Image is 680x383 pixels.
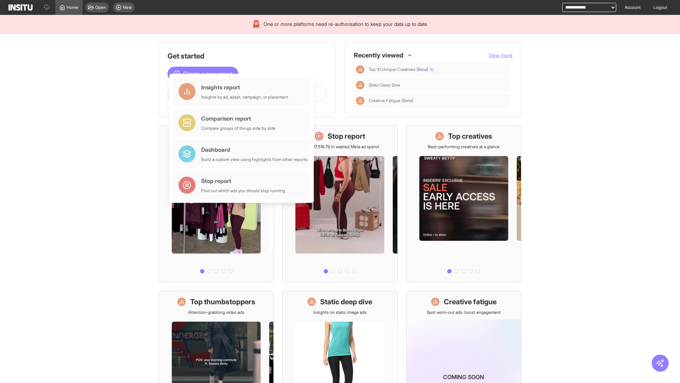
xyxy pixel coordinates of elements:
a: What's live nowSee all active ads instantly [159,125,274,282]
a: Top creativesBest-performing creatives at a glance [406,125,521,282]
span: Static Deep Dive [369,82,507,88]
h1: Top creatives [448,131,492,141]
p: Save £17,516.79 in wasted Meta ad spend [301,144,379,150]
h1: Stop report [328,131,365,141]
a: Stop reportSave £17,516.79 in wasted Meta ad spend [282,125,397,282]
p: Best-performing creatives at a glance [428,144,500,150]
div: Insights report [201,83,288,91]
h1: Top thumbstoppers [190,297,255,307]
div: Find out which ads you should stop running [201,188,285,194]
span: Creative Fatigue [Beta] [369,98,413,104]
span: Static Deep Dive [369,82,400,88]
span: Home [67,5,78,10]
span: One or more platforms need re-authorisation to keep your data up to date. [263,21,428,28]
span: Open [95,5,106,10]
div: Dashboard [201,145,307,154]
h1: Get started [168,51,327,61]
span: Create a new report [183,70,233,78]
span: View more [488,52,512,58]
span: Top 10 Unique Creatives [Beta] [369,67,434,72]
div: Stop report [201,177,285,185]
h1: Static deep dive [320,297,372,307]
div: Insights [356,65,364,74]
div: Comparison report [201,114,276,123]
div: Insights [356,81,364,89]
span: Top 10 Unique Creatives [Beta] [369,67,507,72]
img: Logo [8,4,33,11]
div: Insights by ad, adset, campaign, or placement [201,94,288,100]
div: Compare groups of things side by side [201,126,276,131]
div: 🚨 [252,19,261,29]
div: Build a custom view using highlights from other reports [201,157,307,162]
div: Insights [356,96,364,105]
button: View more [488,52,512,59]
span: New [123,5,132,10]
p: Insights on static image ads [313,310,367,315]
span: Creative Fatigue [Beta] [369,98,507,104]
p: Attention-grabbing video ads [188,310,244,315]
button: Create a new report [168,67,238,81]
